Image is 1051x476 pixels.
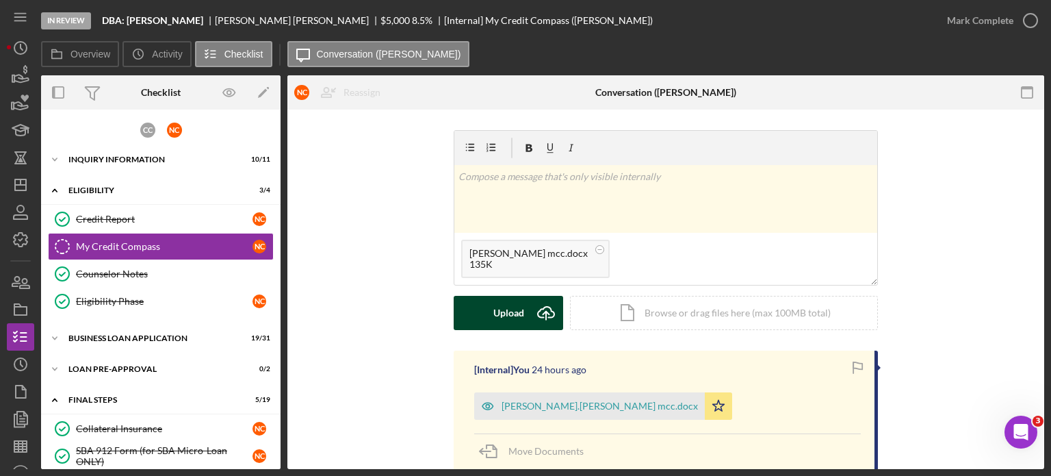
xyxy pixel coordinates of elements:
div: 3 / 4 [246,186,270,195]
a: My Credit CompassNC [48,233,274,260]
button: Activity [122,41,191,67]
div: SBA 912 Form (for SBA Micro-Loan ONLY) [76,445,252,467]
label: Overview [70,49,110,60]
div: Mark Complete [947,7,1013,34]
div: Collateral Insurance [76,423,252,434]
div: 10 / 11 [246,155,270,164]
div: N C [252,212,266,226]
span: 3 [1033,416,1043,427]
div: [Internal] My Credit Compass ([PERSON_NAME]) [444,15,653,26]
div: Checklist [141,87,181,98]
span: $5,000 [380,14,410,26]
a: SBA 912 Form (for SBA Micro-Loan ONLY)NC [48,442,274,470]
div: BUSINESS LOAN APPLICATION [68,334,236,342]
div: C C [140,123,155,138]
span: Move Documents [508,445,584,457]
iframe: Intercom live chat [1004,416,1037,449]
div: Conversation ([PERSON_NAME]) [595,87,736,98]
label: Checklist [224,49,263,60]
a: Credit ReportNC [48,205,274,233]
div: My Credit Compass [76,241,252,252]
button: [PERSON_NAME].[PERSON_NAME] mcc.docx [474,392,732,420]
div: [Internal] You [474,364,530,375]
div: FINAL STEPS [68,396,236,404]
div: N C [252,295,266,308]
div: N C [252,422,266,436]
div: Counselor Notes [76,268,273,279]
div: 0 / 2 [246,365,270,373]
button: Mark Complete [933,7,1044,34]
div: LOAN PRE-APPROVAL [68,365,236,373]
button: Move Documents [474,434,597,468]
a: Counselor Notes [48,260,274,288]
div: 19 / 31 [246,334,270,342]
div: N C [167,123,182,138]
div: Credit Report [76,214,252,225]
b: DBA: [PERSON_NAME] [102,15,203,26]
a: Eligibility PhaseNC [48,288,274,315]
div: N C [294,85,309,100]
button: Checklist [195,41,272,67]
label: Activity [152,49,182,60]
div: N C [252,240,266,253]
a: Collateral InsuranceNC [48,415,274,442]
div: ELIGIBILITY [68,186,236,195]
button: Upload [454,296,563,330]
div: [PERSON_NAME].[PERSON_NAME] mcc.docx [502,401,698,412]
div: 8.5 % [412,15,432,26]
div: [PERSON_NAME] mcc.docx [469,248,588,259]
time: 2025-09-24 21:33 [532,364,586,375]
div: 5 / 19 [246,396,270,404]
div: INQUIRY INFORMATION [68,155,236,164]
div: Eligibility Phase [76,296,252,307]
div: N C [252,449,266,463]
button: NCReassign [287,79,394,106]
div: 135K [469,259,588,270]
div: [PERSON_NAME] [PERSON_NAME] [215,15,380,26]
div: Reassign [343,79,380,106]
button: Overview [41,41,119,67]
div: In Review [41,12,91,29]
button: Conversation ([PERSON_NAME]) [287,41,470,67]
div: Upload [493,296,524,330]
label: Conversation ([PERSON_NAME]) [317,49,461,60]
